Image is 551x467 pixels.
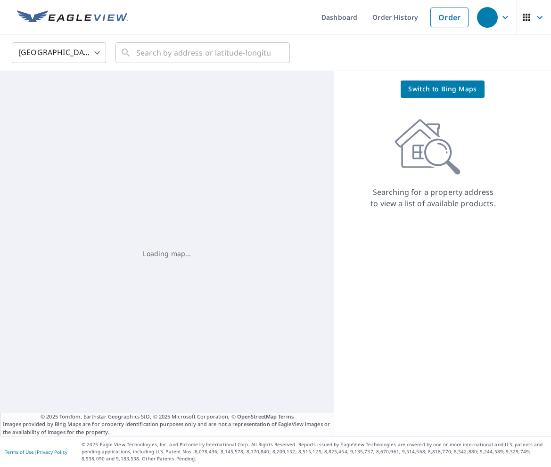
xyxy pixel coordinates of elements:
[237,413,277,420] a: OpenStreetMap
[143,249,191,258] div: Loading map...
[5,449,67,455] p: |
[37,449,67,455] a: Privacy Policy
[41,413,294,421] span: © 2025 TomTom, Earthstar Geographics SIO, © 2025 Microsoft Corporation, ©
[370,186,496,209] p: Searching for a property address to view a list of available products.
[136,40,271,66] input: Search by address or latitude-longitude
[17,10,128,24] img: EV Logo
[278,413,294,420] a: Terms
[430,8,469,27] a: Order
[5,449,34,455] a: Terms of Use
[12,40,106,66] div: [GEOGRAPHIC_DATA]
[82,441,546,462] p: © 2025 Eagle View Technologies, Inc. and Pictometry International Corp. All Rights Reserved. Repo...
[408,83,477,95] span: Switch to Bing Maps
[401,81,485,98] button: Switch to Bing Maps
